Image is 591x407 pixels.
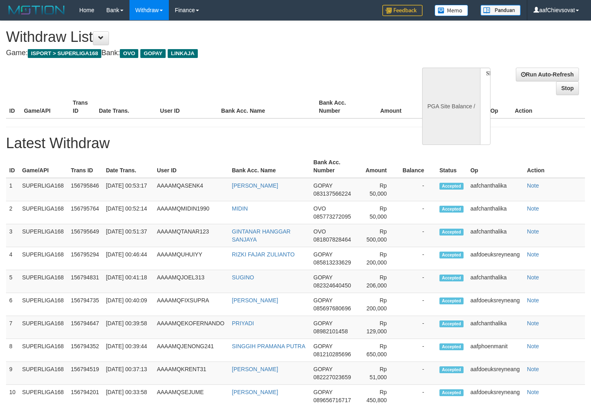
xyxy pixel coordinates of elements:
td: [DATE] 00:41:18 [103,270,154,293]
td: Rp 50,000 [358,178,399,201]
td: SUPERLIGA168 [19,247,68,270]
span: 083137566224 [314,190,351,197]
a: Note [527,205,539,212]
span: Accepted [439,366,464,373]
td: aafdoeuksreyneang [467,362,524,385]
td: 8 [6,339,19,362]
th: Op [467,155,524,178]
td: SUPERLIGA168 [19,362,68,385]
a: [PERSON_NAME] [232,389,278,395]
span: GOPAY [314,343,332,349]
td: 156795649 [68,224,103,247]
a: Note [527,251,539,258]
span: Accepted [439,343,464,350]
td: 156794831 [68,270,103,293]
td: aafchanthalika [467,316,524,339]
td: 156795764 [68,201,103,224]
a: SINGGIH PRAMANA PUTRA [232,343,306,349]
img: Button%20Memo.svg [435,5,468,16]
td: AAAAMQKRENT31 [154,362,229,385]
th: Balance [399,155,436,178]
td: aafchanthalika [467,178,524,201]
span: GOPAY [314,297,332,304]
span: 08982101458 [314,328,348,335]
a: PRIYADI [232,320,254,326]
a: Stop [556,81,579,95]
td: Rp 200,000 [358,247,399,270]
td: - [399,178,436,201]
span: Accepted [439,252,464,258]
th: Game/API [19,155,68,178]
a: Note [527,320,539,326]
a: SUGINO [232,274,254,281]
td: - [399,270,436,293]
td: aafchanthalika [467,224,524,247]
td: AAAAMQMIDIN1990 [154,201,229,224]
td: 156795294 [68,247,103,270]
td: 156795846 [68,178,103,201]
span: Accepted [439,389,464,396]
a: Note [527,297,539,304]
th: ID [6,155,19,178]
td: 5 [6,270,19,293]
span: Accepted [439,229,464,236]
img: MOTION_logo.png [6,4,67,16]
h4: Game: Bank: [6,49,386,57]
th: Op [487,95,512,118]
a: GINTANAR HANGGAR SANJAYA [232,228,291,243]
td: AAAAMQFIXSUPRA [154,293,229,316]
td: Rp 500,000 [358,224,399,247]
td: - [399,293,436,316]
td: aafphoenmanit [467,339,524,362]
img: panduan.png [480,5,521,16]
td: [DATE] 00:51:37 [103,224,154,247]
h1: Withdraw List [6,29,386,45]
span: GOPAY [140,49,166,58]
td: 7 [6,316,19,339]
a: Run Auto-Refresh [516,68,579,81]
span: Accepted [439,183,464,190]
td: Rp 200,000 [358,293,399,316]
td: - [399,316,436,339]
td: [DATE] 00:40:09 [103,293,154,316]
td: aafchanthalika [467,270,524,293]
td: AAAAMQASENK4 [154,178,229,201]
span: 081210285696 [314,351,351,357]
span: GOPAY [314,274,332,281]
td: 4 [6,247,19,270]
a: [PERSON_NAME] [232,182,278,189]
a: Note [527,366,539,372]
span: Accepted [439,298,464,304]
span: 089656716717 [314,397,351,403]
th: User ID [154,155,229,178]
th: Bank Acc. Name [229,155,310,178]
a: MIDIN [232,205,248,212]
td: Rp 129,000 [358,316,399,339]
td: 6 [6,293,19,316]
h1: Latest Withdraw [6,135,585,151]
span: Accepted [439,206,464,213]
th: Action [524,155,585,178]
td: AAAAMQJENONG241 [154,339,229,362]
a: Note [527,228,539,235]
td: AAAAMQEKOFERNANDO [154,316,229,339]
span: LINKAJA [168,49,198,58]
span: 081807828464 [314,236,351,243]
a: Note [527,343,539,349]
td: SUPERLIGA168 [19,178,68,201]
td: [DATE] 00:37:13 [103,362,154,385]
td: Rp 51,000 [358,362,399,385]
a: Note [527,182,539,189]
th: Trans ID [70,95,96,118]
th: ID [6,95,21,118]
span: 082227023659 [314,374,351,380]
td: aafdoeuksreyneang [467,247,524,270]
th: Amount [358,155,399,178]
th: Date Trans. [103,155,154,178]
td: - [399,224,436,247]
div: PGA Site Balance / [422,68,480,145]
a: Note [527,389,539,395]
span: ISPORT > SUPERLIGA168 [28,49,101,58]
img: Feedback.jpg [382,5,423,16]
span: GOPAY [314,182,332,189]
